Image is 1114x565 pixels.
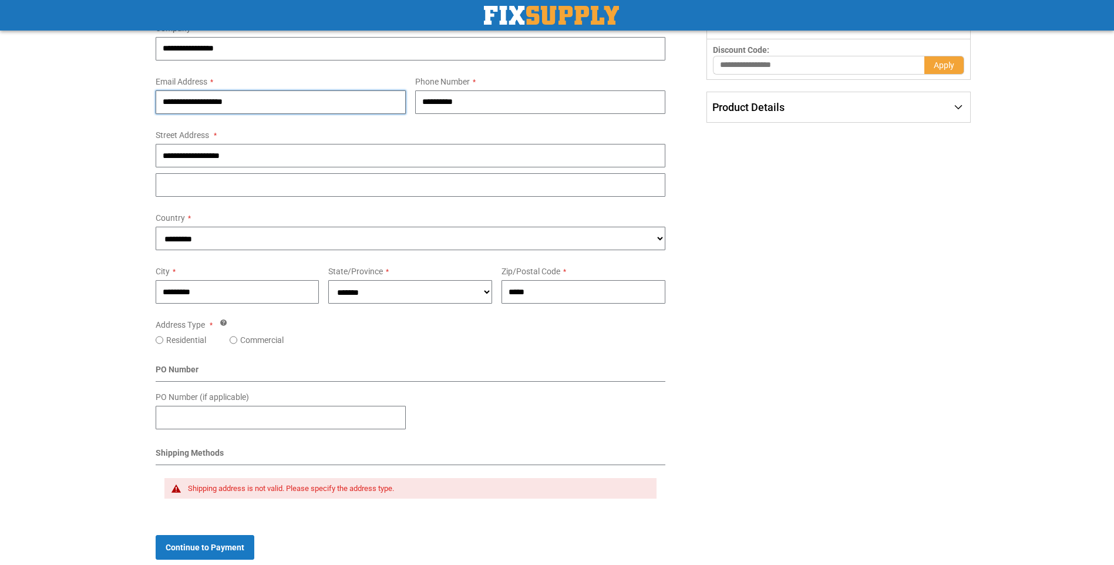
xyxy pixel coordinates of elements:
[328,267,383,276] span: State/Province
[713,45,769,55] span: Discount Code:
[415,77,470,86] span: Phone Number
[156,267,170,276] span: City
[240,334,284,346] label: Commercial
[156,77,207,86] span: Email Address
[502,267,560,276] span: Zip/Postal Code
[156,364,666,382] div: PO Number
[924,56,964,75] button: Apply
[156,320,205,329] span: Address Type
[166,543,244,552] span: Continue to Payment
[156,535,254,560] button: Continue to Payment
[166,334,206,346] label: Residential
[188,484,645,493] div: Shipping address is not valid. Please specify the address type.
[156,392,249,402] span: PO Number (if applicable)
[156,23,191,33] span: Company
[712,101,785,113] span: Product Details
[484,6,619,25] a: store logo
[156,130,209,140] span: Street Address
[156,447,666,465] div: Shipping Methods
[156,213,185,223] span: Country
[934,60,954,70] span: Apply
[484,6,619,25] img: Fix Industrial Supply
